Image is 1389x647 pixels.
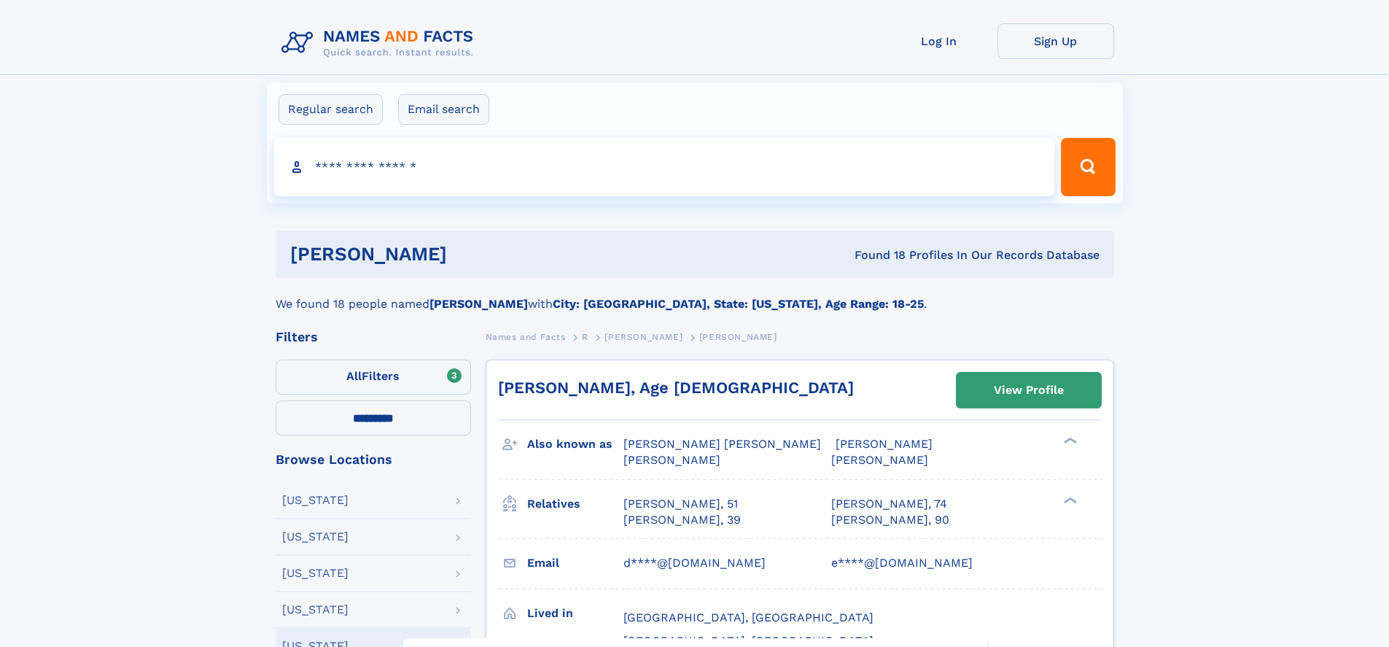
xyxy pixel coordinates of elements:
[623,453,720,467] span: [PERSON_NAME]
[604,328,682,346] a: [PERSON_NAME]
[290,245,651,263] h1: [PERSON_NAME]
[282,567,349,579] div: [US_STATE]
[282,531,349,543] div: [US_STATE]
[429,297,528,311] b: [PERSON_NAME]
[836,437,933,451] span: [PERSON_NAME]
[623,437,821,451] span: [PERSON_NAME] [PERSON_NAME]
[527,492,623,516] h3: Relatives
[276,23,486,63] img: Logo Names and Facts
[274,138,1055,196] input: search input
[1060,495,1078,505] div: ❯
[994,373,1064,407] div: View Profile
[276,453,471,466] div: Browse Locations
[997,23,1114,59] a: Sign Up
[282,604,349,616] div: [US_STATE]
[831,512,949,528] a: [PERSON_NAME], 90
[279,94,383,125] label: Regular search
[1061,138,1115,196] button: Search Button
[650,247,1100,263] div: Found 18 Profiles In Our Records Database
[346,369,362,383] span: All
[881,23,997,59] a: Log In
[957,373,1101,408] a: View Profile
[527,601,623,626] h3: Lived in
[527,432,623,457] h3: Also known as
[276,360,471,395] label: Filters
[699,332,777,342] span: [PERSON_NAME]
[498,379,854,397] a: [PERSON_NAME], Age [DEMOGRAPHIC_DATA]
[582,328,588,346] a: R
[398,94,489,125] label: Email search
[623,512,741,528] a: [PERSON_NAME], 39
[623,496,738,512] a: [PERSON_NAME], 51
[623,611,874,624] span: [GEOGRAPHIC_DATA], [GEOGRAPHIC_DATA]
[276,278,1114,313] div: We found 18 people named with .
[527,551,623,576] h3: Email
[1060,436,1078,446] div: ❯
[604,332,682,342] span: [PERSON_NAME]
[553,297,924,311] b: City: [GEOGRAPHIC_DATA], State: [US_STATE], Age Range: 18-25
[276,330,471,344] div: Filters
[282,495,349,506] div: [US_STATE]
[831,453,928,467] span: [PERSON_NAME]
[582,332,588,342] span: R
[486,328,566,346] a: Names and Facts
[831,496,947,512] a: [PERSON_NAME], 74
